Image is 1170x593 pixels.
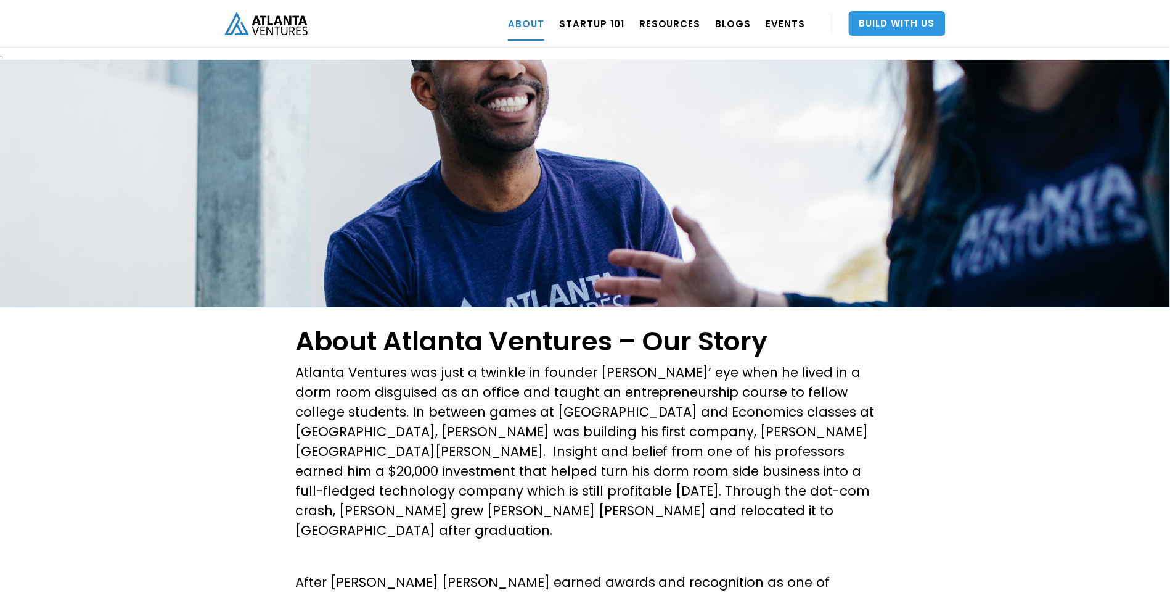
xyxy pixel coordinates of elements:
[508,6,544,41] a: ABOUT
[295,363,875,541] p: Atlanta Ventures was just a twinkle in founder [PERSON_NAME]’ eye when he lived in a dorm room di...
[766,6,806,41] a: EVENTS
[716,6,751,41] a: BLOGS
[849,11,946,36] a: Build With Us
[559,6,624,41] a: Startup 101
[295,326,875,357] h1: About Atlanta Ventures – Our Story
[639,6,701,41] a: RESOURCES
